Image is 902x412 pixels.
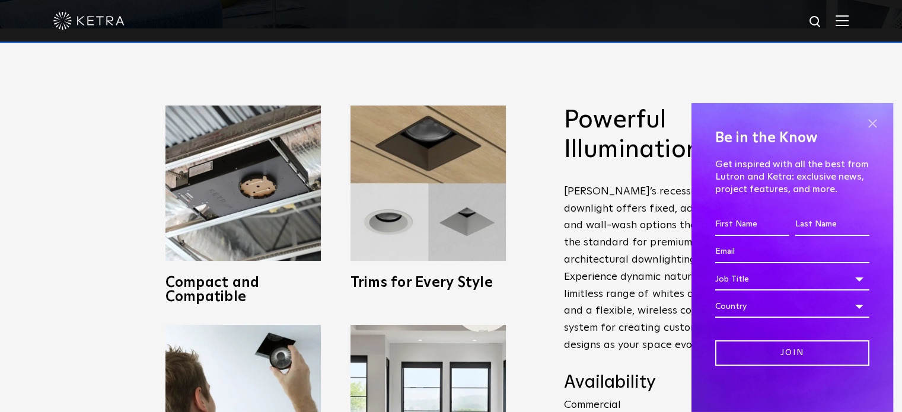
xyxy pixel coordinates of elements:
[836,15,849,26] img: Hamburger%20Nav.svg
[808,15,823,30] img: search icon
[350,276,506,290] h3: Trims for Every Style
[715,158,869,195] p: Get inspired with all the best from Lutron and Ketra: exclusive news, project features, and more.
[350,106,506,261] img: trims-for-every-style
[165,106,321,261] img: compact-and-copatible
[564,372,748,394] h4: Availability
[715,241,869,263] input: Email
[715,268,869,290] div: Job Title
[53,12,125,30] img: ketra-logo-2019-white
[715,213,789,236] input: First Name
[715,340,869,366] input: Join
[715,127,869,149] h4: Be in the Know
[165,276,321,304] h3: Compact and Compatible
[715,295,869,318] div: Country
[564,183,748,354] p: [PERSON_NAME]’s recessed downlight offers fixed, adjustable, and wall-wash options that elevate t...
[795,213,869,236] input: Last Name
[564,106,748,165] h2: Powerful Illumination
